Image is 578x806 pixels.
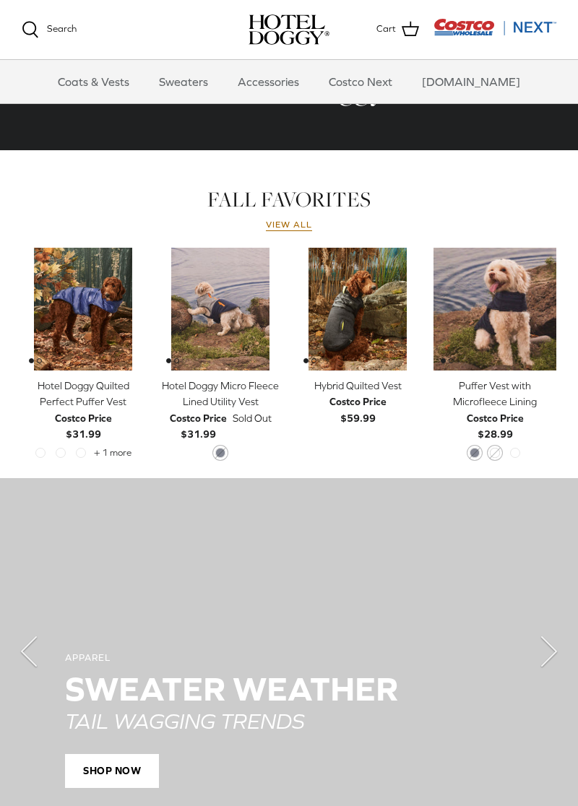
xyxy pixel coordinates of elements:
[433,378,556,443] a: Puffer Vest with Microfleece Lining Costco Price$28.99
[225,60,312,103] a: Accessories
[22,21,77,38] a: Search
[170,410,227,440] b: $31.99
[376,20,419,39] a: Cart
[316,60,405,103] a: Costco Next
[433,248,556,370] a: Puffer Vest with Microfleece Lining
[433,378,556,410] div: Puffer Vest with Microfleece Lining
[249,14,329,45] img: hoteldoggycom
[170,410,227,426] div: Costco Price
[376,22,396,37] span: Cart
[249,14,329,45] a: hoteldoggy.com hoteldoggycom
[233,410,272,426] span: Sold Out
[296,378,419,426] a: Hybrid Quilted Vest Costco Price$59.99
[296,378,419,394] div: Hybrid Quilted Vest
[266,220,312,231] a: View all
[467,410,524,426] div: Costco Price
[520,623,578,680] button: Next
[55,410,112,426] div: Costco Price
[65,670,513,708] h2: SWEATER WEATHER
[65,754,159,789] span: SHOP NOW
[433,18,556,36] img: Costco Next
[22,378,144,443] a: Hotel Doggy Quilted Perfect Puffer Vest Costco Price$31.99
[45,60,142,103] a: Coats & Vests
[22,248,144,370] a: Hotel Doggy Quilted Perfect Puffer Vest
[159,378,282,443] a: Hotel Doggy Micro Fleece Lined Utility Vest Costco Price$31.99 Sold Out
[94,448,131,458] span: + 1 more
[207,185,371,214] a: FALL FAVORITES
[47,23,77,34] span: Search
[159,248,282,370] a: Hotel Doggy Micro Fleece Lined Utility Vest
[65,652,513,664] div: APPAREL
[65,708,304,733] em: TAIL WAGGING TRENDS
[296,248,419,370] a: Hybrid Quilted Vest
[329,394,387,423] b: $59.99
[22,378,144,410] div: Hotel Doggy Quilted Perfect Puffer Vest
[409,60,533,103] a: [DOMAIN_NAME]
[55,410,112,440] b: $31.99
[22,26,556,108] h2: Costco Members Receive Exclusive Value on Hotel Doggy!
[467,410,524,440] b: $28.99
[329,394,387,409] div: Costco Price
[433,27,556,38] a: Visit Costco Next
[159,378,282,410] div: Hotel Doggy Micro Fleece Lined Utility Vest
[146,60,221,103] a: Sweaters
